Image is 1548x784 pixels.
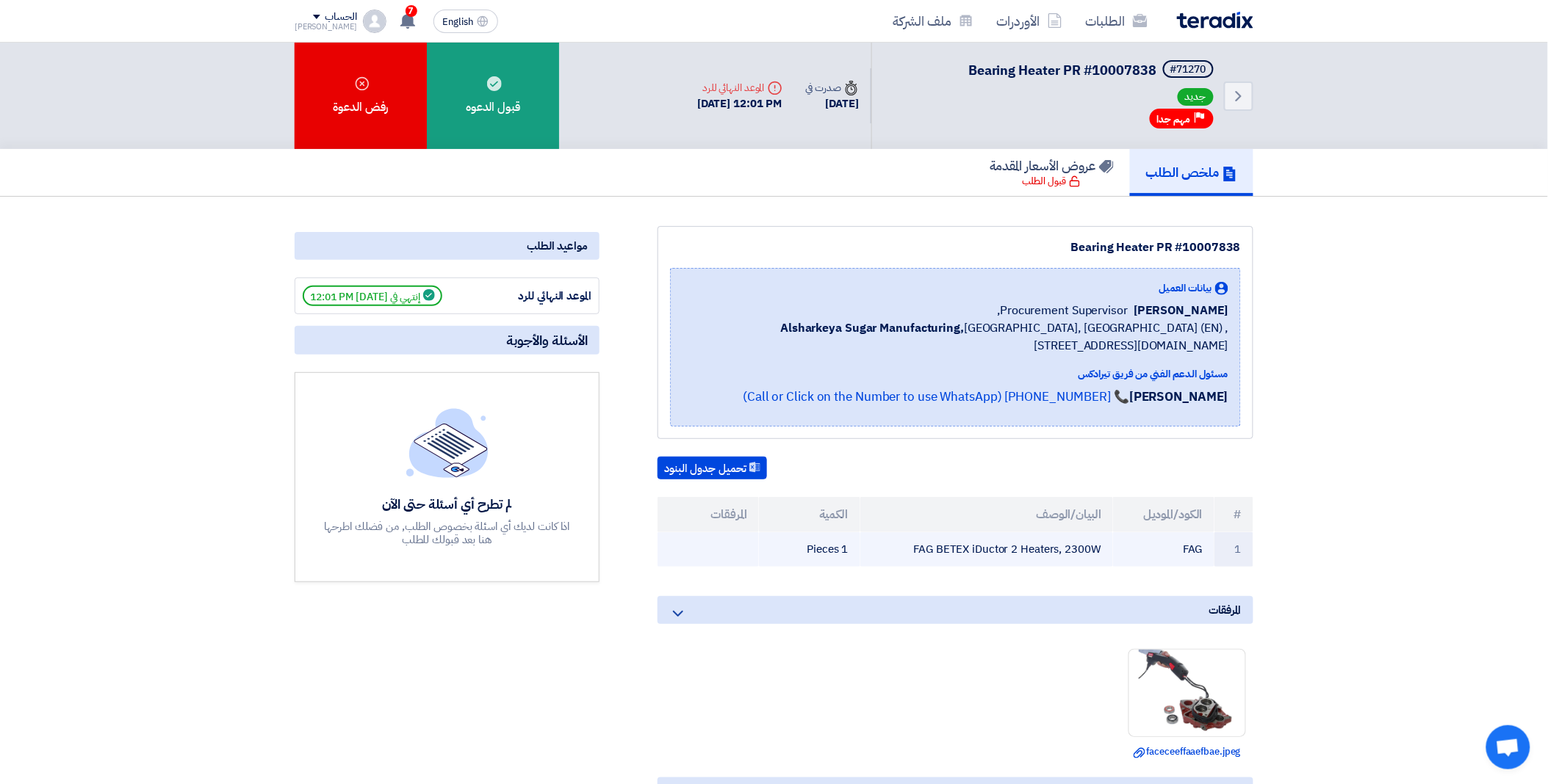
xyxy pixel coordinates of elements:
[295,43,427,149] div: رفض الدعوة
[1133,744,1242,759] a: faceceeffaaefbae.jpeg
[1113,532,1214,567] td: FAG
[1129,388,1228,406] strong: [PERSON_NAME]
[881,4,985,38] a: ملف الشركة
[968,60,1157,80] span: Bearing Heater PR #10007838
[1157,112,1191,126] span: مهم جدا
[1146,164,1237,181] h5: ملخص الطلب
[1023,174,1081,189] div: قبول الطلب
[1130,149,1253,196] a: ملخص الطلب
[1170,65,1206,75] div: #71270
[1134,302,1228,319] span: [PERSON_NAME]
[295,23,357,31] div: [PERSON_NAME]
[743,388,1129,406] a: 📞 [PHONE_NUMBER] (Call or Click on the Number to use WhatsApp)
[506,332,588,349] span: الأسئلة والأجوبة
[363,10,386,33] img: profile_test.png
[990,157,1114,174] h5: عروض الأسعار المقدمة
[860,532,1114,567] td: FAG BETEX iDuctor 2 Heaters, 2300W
[1129,647,1245,738] img: faceceeffaaefbae_1756811759726.jpeg
[1209,602,1242,618] span: المرفقات
[427,43,559,149] div: قبول الدعوه
[806,80,859,95] div: صدرت في
[406,5,417,17] span: 7
[295,232,600,260] div: مواعيد الطلب
[325,11,356,23] div: الحساب
[1178,88,1214,106] span: جديد
[406,408,489,477] img: empty_state_list.svg
[1113,497,1214,532] th: الكود/الموديل
[1486,725,1530,769] div: Open chat
[1177,12,1253,29] img: Teradix logo
[697,95,782,112] div: [DATE] 12:01 PM
[433,10,498,33] button: English
[670,239,1241,256] div: Bearing Heater PR #10007838
[759,497,860,532] th: الكمية
[697,80,782,95] div: الموعد النهائي للرد
[658,497,759,532] th: المرفقات
[780,319,964,337] b: Alsharkeya Sugar Manufacturing,
[1159,280,1212,296] span: بيانات العميل
[1074,4,1159,38] a: الطلبات
[973,149,1130,196] a: عروض الأسعار المقدمة قبول الطلب
[323,520,572,546] div: اذا كانت لديك أي اسئلة بخصوص الطلب, من فضلك اطرحها هنا بعد قبولك للطلب
[759,532,860,567] td: 1 Pieces
[806,95,859,112] div: [DATE]
[1214,497,1253,532] th: #
[860,497,1114,532] th: البيان/الوصف
[303,286,442,306] span: إنتهي في [DATE] 12:01 PM
[968,60,1217,81] h5: Bearing Heater PR #10007838
[443,17,474,27] span: English
[998,302,1128,319] span: Procurement Supervisor,
[658,457,767,480] button: تحميل جدول البنود
[683,319,1228,355] span: [GEOGRAPHIC_DATA], [GEOGRAPHIC_DATA] (EN) ,[STREET_ADDRESS][DOMAIN_NAME]
[481,288,591,305] div: الموعد النهائي للرد
[1214,532,1253,567] td: 1
[985,4,1074,38] a: الأوردرات
[323,496,572,512] div: لم تطرح أي أسئلة حتى الآن
[683,366,1228,382] div: مسئول الدعم الفني من فريق تيرادكس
